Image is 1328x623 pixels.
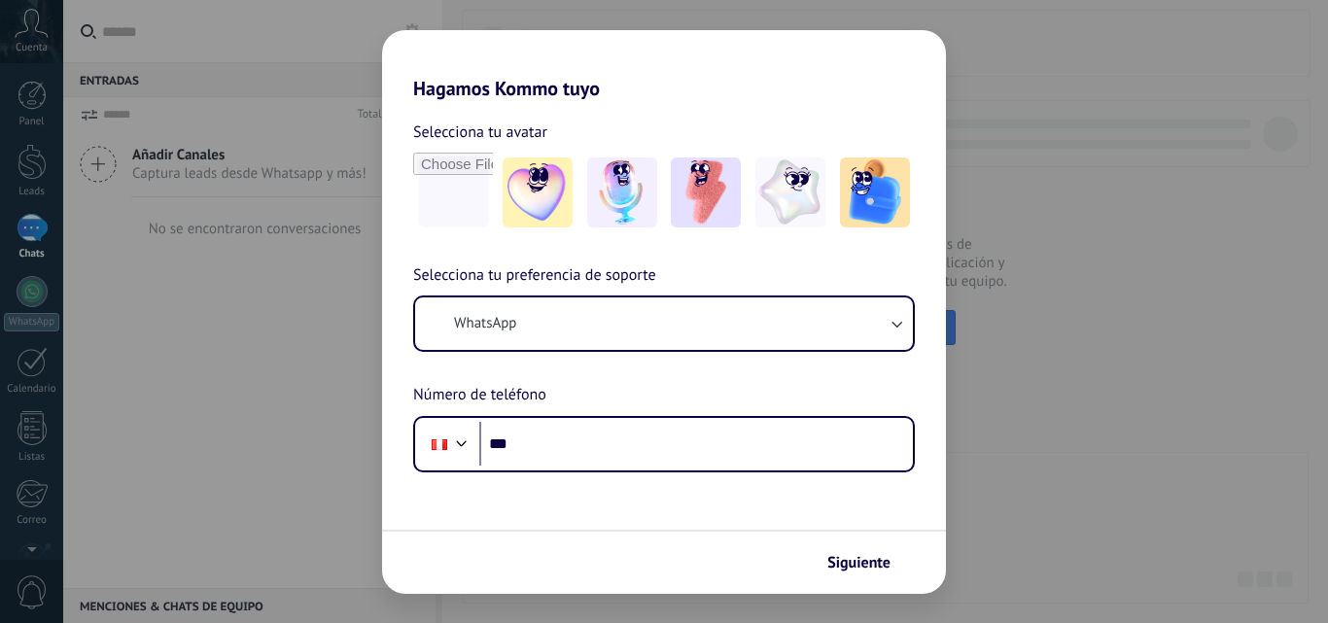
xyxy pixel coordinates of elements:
[413,120,547,145] span: Selecciona tu avatar
[415,297,913,350] button: WhatsApp
[827,556,891,570] span: Siguiente
[819,546,917,579] button: Siguiente
[413,383,546,408] span: Número de teléfono
[454,314,516,333] span: WhatsApp
[755,157,825,227] img: -4.jpeg
[421,424,458,465] div: Peru: + 51
[413,263,656,289] span: Selecciona tu preferencia de soporte
[587,157,657,227] img: -2.jpeg
[382,30,946,100] h2: Hagamos Kommo tuyo
[503,157,573,227] img: -1.jpeg
[671,157,741,227] img: -3.jpeg
[840,157,910,227] img: -5.jpeg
